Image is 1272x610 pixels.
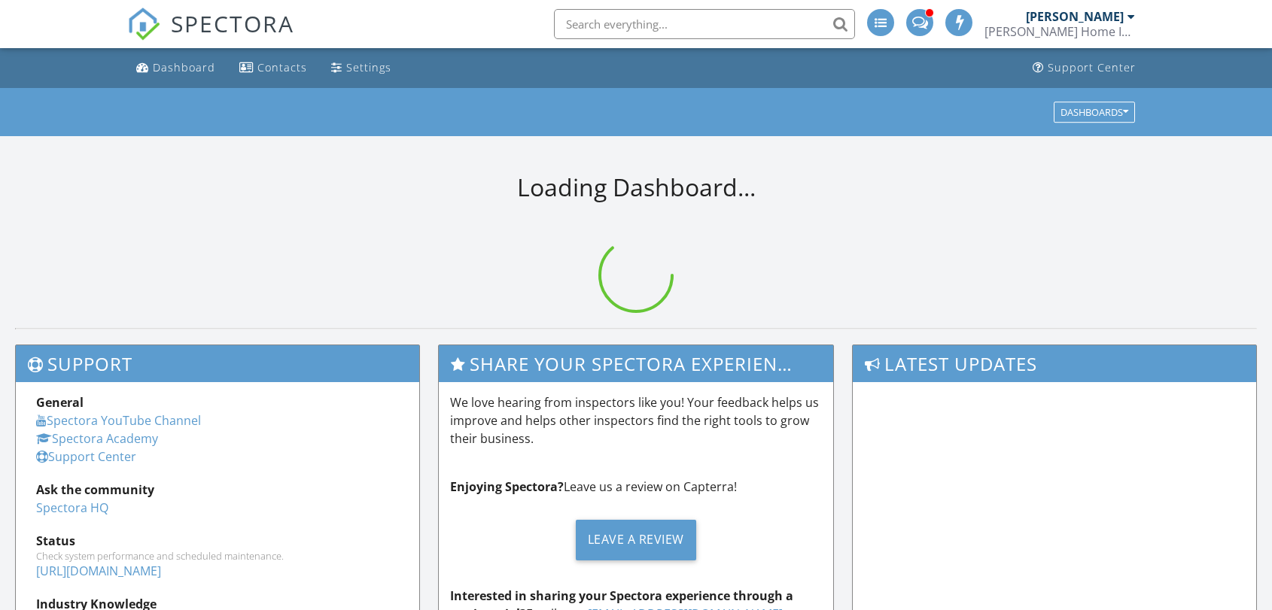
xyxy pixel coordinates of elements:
[450,478,564,495] strong: Enjoying Spectora?
[450,478,822,496] p: Leave us a review on Capterra!
[439,345,833,382] h3: Share Your Spectora Experience
[554,9,855,39] input: Search everything...
[153,60,215,74] div: Dashboard
[127,20,294,52] a: SPECTORA
[1061,107,1128,117] div: Dashboards
[36,448,136,465] a: Support Center
[257,60,307,74] div: Contacts
[346,60,391,74] div: Settings
[36,499,108,516] a: Spectora HQ
[16,345,419,382] h3: Support
[1027,54,1142,82] a: Support Center
[325,54,397,82] a: Settings
[171,8,294,39] span: SPECTORA
[36,430,158,447] a: Spectora Academy
[1026,9,1124,24] div: [PERSON_NAME]
[36,481,399,499] div: Ask the community
[233,54,313,82] a: Contacts
[853,345,1256,382] h3: Latest Updates
[450,508,822,572] a: Leave a Review
[576,520,696,560] div: Leave a Review
[36,550,399,562] div: Check system performance and scheduled maintenance.
[36,394,84,411] strong: General
[1048,60,1136,74] div: Support Center
[1054,102,1135,123] button: Dashboards
[127,8,160,41] img: The Best Home Inspection Software - Spectora
[36,412,201,429] a: Spectora YouTube Channel
[130,54,221,82] a: Dashboard
[450,393,822,448] p: We love hearing from inspectors like you! Your feedback helps us improve and helps other inspecto...
[984,24,1135,39] div: Nickelsen Home Inspections, LLC
[36,563,161,579] a: [URL][DOMAIN_NAME]
[36,532,399,550] div: Status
